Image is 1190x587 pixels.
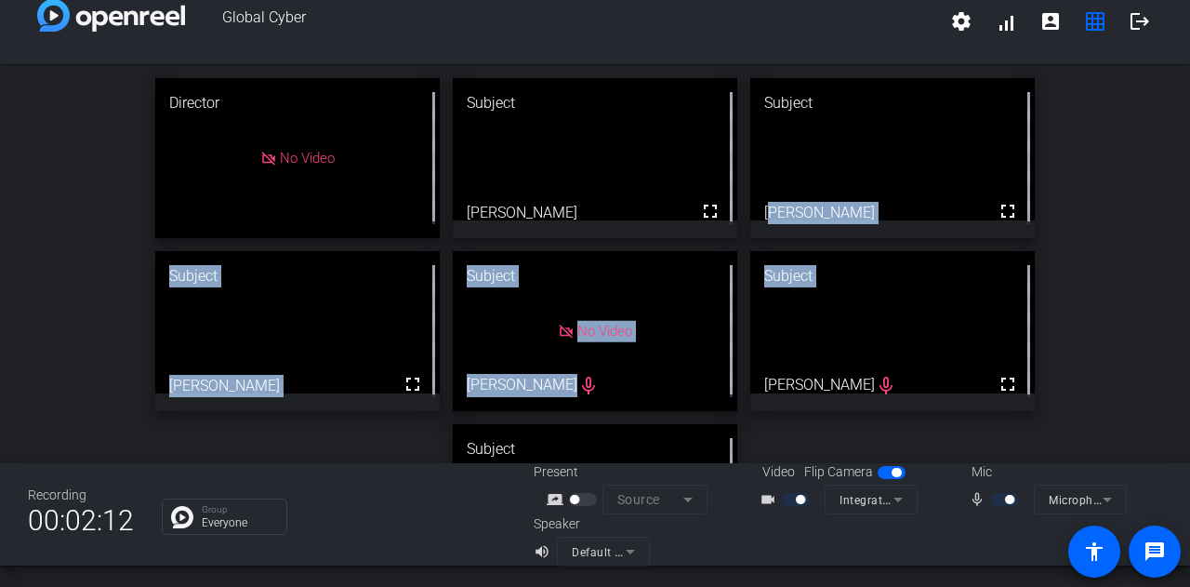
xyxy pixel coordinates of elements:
[534,462,720,482] div: Present
[453,78,737,128] div: Subject
[534,540,556,563] mat-icon: volume_up
[762,462,795,482] span: Video
[453,424,737,474] div: Subject
[28,486,134,505] div: Recording
[534,514,645,534] div: Speaker
[953,462,1139,482] div: Mic
[28,498,134,543] span: 00:02:12
[402,373,424,395] mat-icon: fullscreen
[699,200,721,222] mat-icon: fullscreen
[155,78,440,128] div: Director
[202,505,277,514] p: Group
[750,78,1035,128] div: Subject
[1084,10,1106,33] mat-icon: grid_on
[1039,10,1062,33] mat-icon: account_box
[1083,540,1105,563] mat-icon: accessibility
[950,10,972,33] mat-icon: settings
[171,506,193,528] img: Chat Icon
[202,517,277,528] p: Everyone
[750,251,1035,301] div: Subject
[760,488,782,511] mat-icon: videocam_outline
[1129,10,1151,33] mat-icon: logout
[280,150,335,167] span: No Video
[547,488,569,511] mat-icon: screen_share_outline
[997,373,1019,395] mat-icon: fullscreen
[453,251,737,301] div: Subject
[577,323,632,340] span: No Video
[155,251,440,301] div: Subject
[804,462,873,482] span: Flip Camera
[997,200,1019,222] mat-icon: fullscreen
[1144,540,1166,563] mat-icon: message
[969,488,991,511] mat-icon: mic_none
